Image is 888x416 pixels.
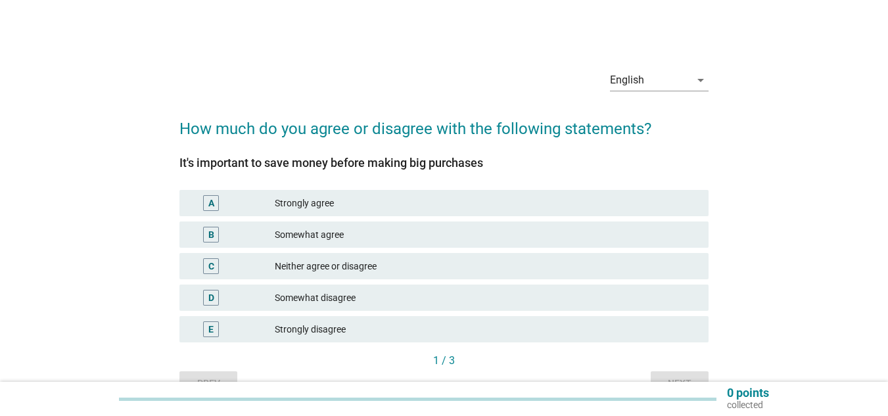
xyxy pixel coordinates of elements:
[179,154,709,172] div: It's important to save money before making big purchases
[275,227,698,243] div: Somewhat agree
[610,74,644,86] div: English
[727,399,769,411] p: collected
[179,104,709,141] h2: How much do you agree or disagree with the following statements?
[208,260,214,273] div: C
[727,387,769,399] p: 0 points
[275,195,698,211] div: Strongly agree
[179,353,709,369] div: 1 / 3
[693,72,709,88] i: arrow_drop_down
[275,290,698,306] div: Somewhat disagree
[275,258,698,274] div: Neither agree or disagree
[208,196,214,210] div: A
[208,291,214,305] div: D
[208,228,214,242] div: B
[275,321,698,337] div: Strongly disagree
[208,323,214,336] div: E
